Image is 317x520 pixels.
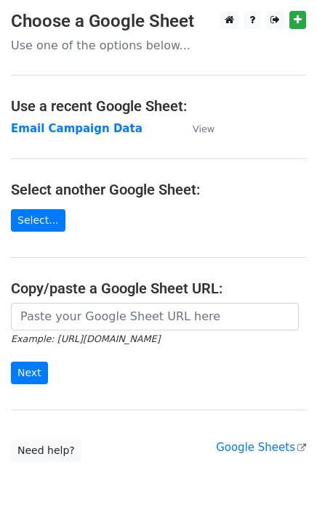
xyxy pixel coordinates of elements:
input: Next [11,362,48,384]
h4: Select another Google Sheet: [11,181,306,198]
input: Paste your Google Sheet URL here [11,303,299,330]
h4: Copy/paste a Google Sheet URL: [11,280,306,297]
small: Example: [URL][DOMAIN_NAME] [11,333,160,344]
a: Google Sheets [216,441,306,454]
small: View [193,123,214,134]
a: Select... [11,209,65,232]
a: Email Campaign Data [11,122,143,135]
h4: Use a recent Google Sheet: [11,97,306,115]
a: View [178,122,214,135]
a: Need help? [11,439,81,462]
h3: Choose a Google Sheet [11,11,306,32]
p: Use one of the options below... [11,38,306,53]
